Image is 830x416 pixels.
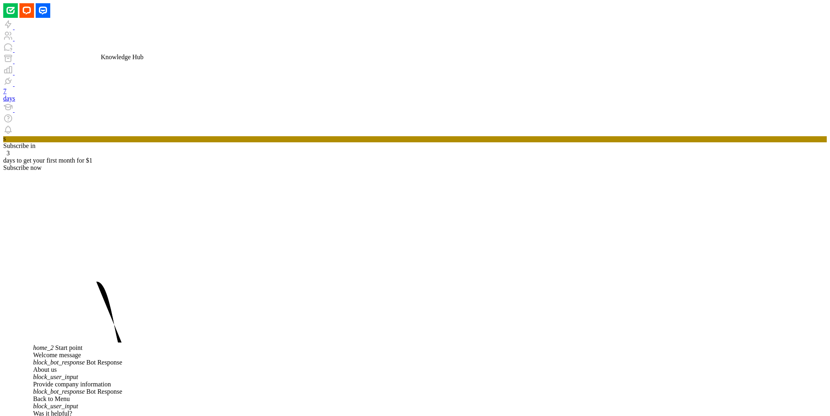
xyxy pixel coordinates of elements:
a: 7 days [3,88,827,102]
i: block_bot_response [33,388,85,395]
div: days [3,95,827,102]
div: 3 [6,150,824,157]
i: home_2 [33,344,54,351]
div: Subscribe in days to get your first month for $1 [3,142,827,164]
span: Bot Response [86,359,122,366]
div: S [3,136,827,142]
span: Start point [55,344,82,351]
button: Open LiveChat chat widget [6,3,31,28]
div: 7 [3,88,827,95]
span: Bot Response [86,388,122,395]
i: block_user_input [33,373,78,380]
i: block_user_input [33,403,78,410]
div: Subscribe now [3,164,827,172]
i: block_bot_response [33,359,85,366]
